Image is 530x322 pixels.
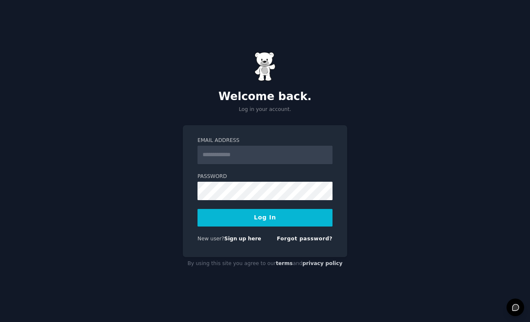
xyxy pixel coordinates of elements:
[183,257,347,270] div: By using this site you agree to our and
[183,90,347,103] h2: Welcome back.
[255,52,275,81] img: Gummy Bear
[197,209,333,227] button: Log In
[224,236,261,242] a: Sign up here
[197,137,333,144] label: Email Address
[302,260,343,266] a: privacy policy
[277,236,333,242] a: Forgot password?
[197,173,333,180] label: Password
[276,260,293,266] a: terms
[183,106,347,113] p: Log in your account.
[197,236,224,242] span: New user?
